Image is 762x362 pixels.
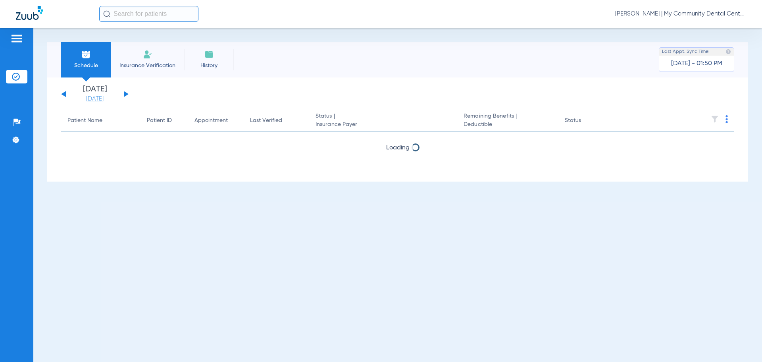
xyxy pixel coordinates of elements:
img: last sync help info [725,49,731,54]
span: Insurance Verification [117,62,178,70]
div: Appointment [194,116,237,125]
span: [DATE] - 01:50 PM [671,60,722,68]
div: Patient ID [147,116,182,125]
span: Loading [386,145,410,151]
div: Appointment [194,116,228,125]
img: History [204,50,214,59]
a: [DATE] [71,95,119,103]
th: Remaining Benefits | [457,110,558,132]
span: Insurance Payer [316,120,451,129]
div: Patient ID [147,116,172,125]
span: Schedule [67,62,105,70]
div: Patient Name [67,116,134,125]
iframe: Chat Widget [722,324,762,362]
img: Zuub Logo [16,6,43,20]
span: [PERSON_NAME] | My Community Dental Centers [615,10,746,18]
span: Deductible [464,120,552,129]
div: Patient Name [67,116,102,125]
img: group-dot-blue.svg [725,115,728,123]
img: Schedule [81,50,91,59]
span: History [190,62,228,70]
img: Search Icon [103,10,110,17]
th: Status | [309,110,457,132]
img: Manual Insurance Verification [143,50,152,59]
li: [DATE] [71,85,119,103]
div: Last Verified [250,116,303,125]
span: Last Appt. Sync Time: [662,48,710,56]
img: filter.svg [711,115,719,123]
input: Search for patients [99,6,198,22]
div: Last Verified [250,116,282,125]
th: Status [558,110,612,132]
img: hamburger-icon [10,34,23,43]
